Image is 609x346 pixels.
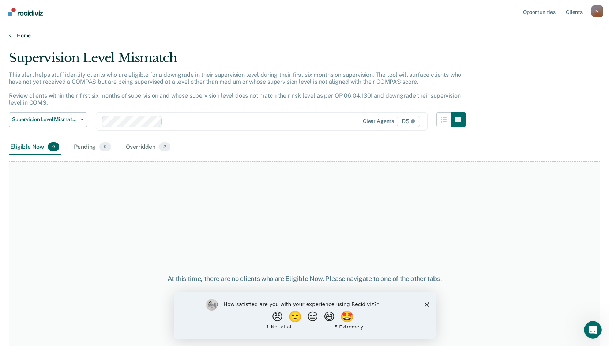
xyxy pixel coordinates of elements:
iframe: Intercom live chat [584,321,602,339]
div: Clear agents [363,118,394,124]
span: Supervision Level Mismatch [12,116,78,123]
p: This alert helps staff identify clients who are eligible for a downgrade in their supervision lev... [9,71,461,106]
button: Supervision Level Mismatch [9,112,87,127]
div: M [591,5,603,17]
div: At this time, there are no clients who are Eligible Now. Please navigate to one of the other tabs. [157,275,452,283]
a: Home [9,32,600,39]
iframe: Survey by Kim from Recidiviz [174,292,436,339]
img: Recidiviz [8,8,43,16]
span: 0 [99,142,111,152]
div: Overridden2 [124,139,172,155]
div: Pending0 [72,139,112,155]
span: 0 [48,142,59,152]
div: Eligible Now0 [9,139,61,155]
span: D5 [397,116,420,127]
div: Supervision Level Mismatch [9,50,466,71]
button: Profile dropdown button [591,5,603,17]
span: 2 [159,142,170,152]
